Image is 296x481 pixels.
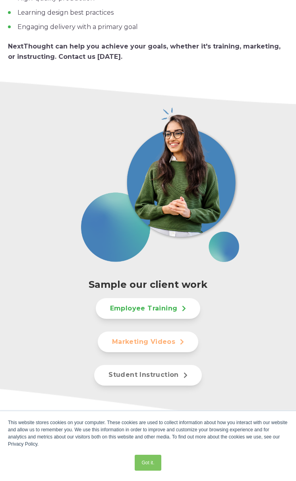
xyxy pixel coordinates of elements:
li: Learning design best practices [8,8,288,17]
a: Student Instruction [94,365,202,386]
li: Engaging delivery with a primary goal [8,22,288,32]
a: Got it. [135,455,161,471]
p: NextThought can help you achieve your goals, whether it's training, marketing, or instructing. Co... [8,41,288,62]
div: This website stores cookies on your computer. These cookies are used to collect information about... [8,419,288,448]
a: Employee Training [96,298,201,319]
a: Marketing Videos [98,332,198,352]
h3: Sample our client work [29,279,267,291]
img: Education_Design [81,103,240,262]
